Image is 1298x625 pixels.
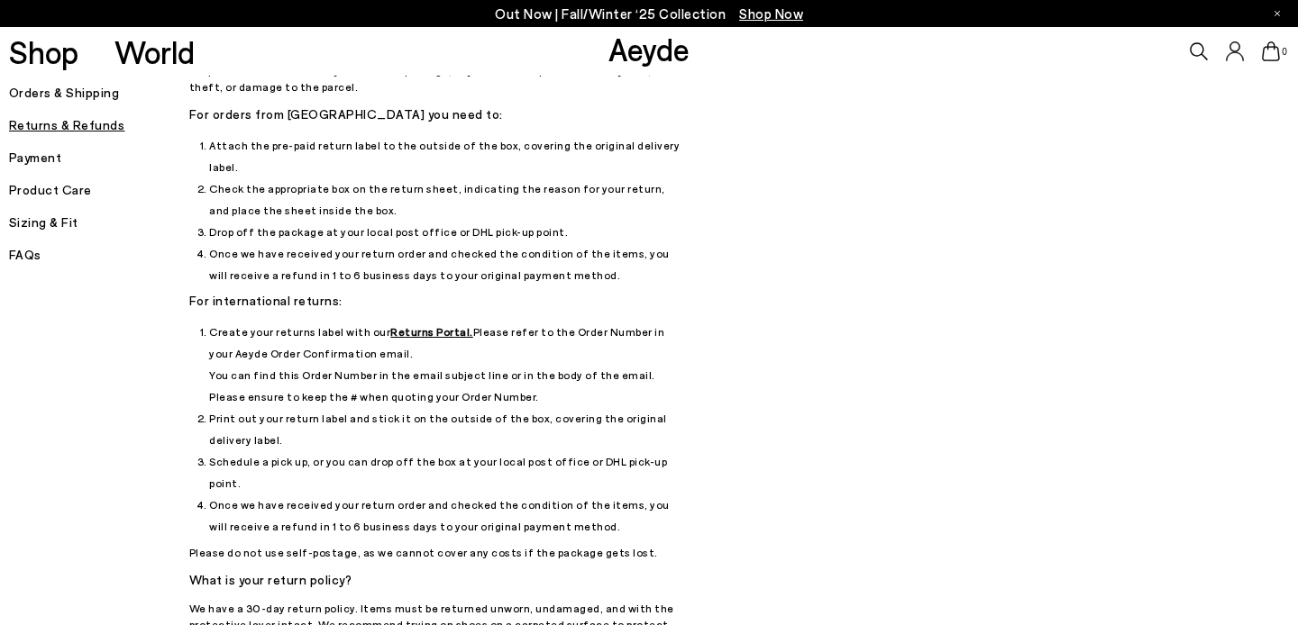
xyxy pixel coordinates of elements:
h5: Returns & Refunds [9,113,189,138]
span: Navigate to /collections/new-in [739,5,803,22]
li: Check the appropriate box on the return sheet, indicating the reason for your return, and place t... [209,177,685,221]
h5: What is your return policy? [189,567,685,593]
p: Please do not use self-postage, as we cannot cover any costs if the package gets lost. [189,544,685,560]
p: We provide return labels. If you use self-postage, Aeyde is not responsible for any loss, theft, ... [189,62,685,95]
li: Attach the pre-paid return label to the outside of the box, covering the original delivery label. [209,134,685,177]
span: 0 [1280,47,1289,57]
li: Create your returns label with our Please refer to the Order Number in your Aeyde Order Confirmat... [209,321,685,407]
a: Returns Portal. [390,325,473,338]
h5: Sizing & Fit [9,210,189,235]
h5: Product Care [9,177,189,203]
li: Schedule a pick up, or you can drop off the box at your local post office or DHL pick-up point. [209,450,685,494]
a: Shop [9,36,78,68]
h5: Payment [9,145,189,170]
li: Once we have received your return order and checked the condition of the items, you will receive ... [209,242,685,285]
h5: For international returns: [189,288,685,313]
li: Drop off the package at your local post office or DHL pick-up point. [209,221,685,242]
li: Once we have received your return order and checked the condition of the items, you will receive ... [209,494,685,537]
a: 0 [1262,41,1280,61]
a: Aeyde [608,30,690,68]
h5: Orders & Shipping [9,80,189,105]
h5: For orders from [GEOGRAPHIC_DATA] you need to: [189,102,685,127]
p: Out Now | Fall/Winter ‘25 Collection [495,3,803,25]
li: Print out your return label and stick it on the outside of the box, covering the original deliver... [209,407,685,450]
a: World [114,36,195,68]
h5: FAQs [9,242,189,267]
